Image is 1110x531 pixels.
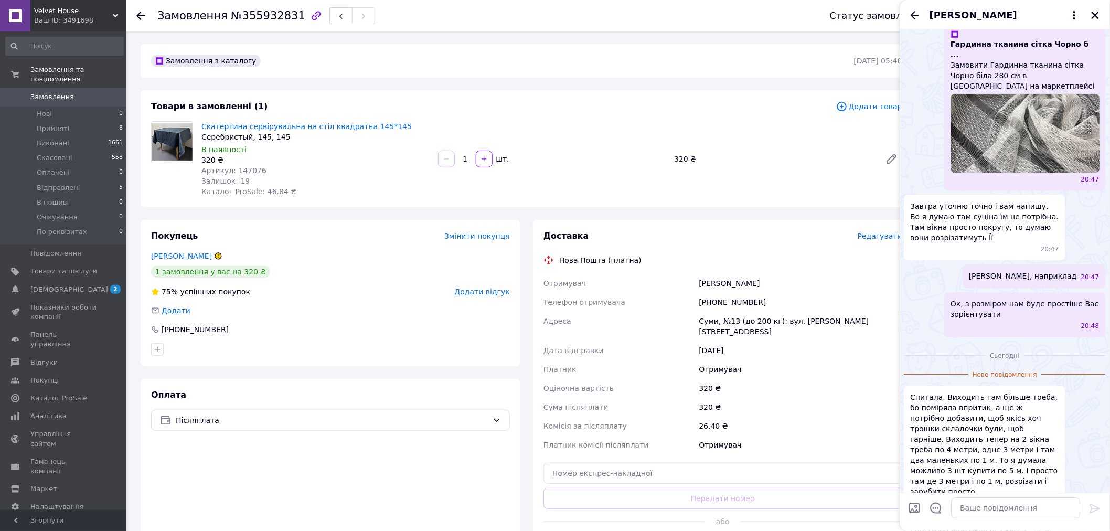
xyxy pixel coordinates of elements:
span: В пошиві [37,198,69,207]
span: Платник [543,365,577,374]
img: Гардинна тканина сітка Чорно б ... [951,30,959,38]
span: або [705,516,741,527]
div: 12.08.2025 [904,350,1106,360]
div: Отримувач [697,360,904,379]
span: Гаманець компанії [30,457,97,476]
button: Назад [909,9,921,22]
span: Показники роботи компанії [30,303,97,322]
span: Покупці [30,376,59,385]
span: Замовлення [157,9,228,22]
div: 1 замовлення у вас на 320 ₴ [151,265,270,278]
span: Дата відправки [543,346,604,355]
span: 558 [112,153,123,163]
a: Скатертина сервірувальна на стіл квадратна 145*145 [201,122,412,131]
button: [PERSON_NAME] [930,8,1081,22]
span: Покупець [151,231,198,241]
div: Отримувач [697,436,904,454]
span: Нове повідомлення [969,370,1042,379]
span: Телефон отримувача [543,298,625,306]
time: [DATE] 05:40 [854,57,902,65]
span: Змінити покупця [444,232,510,240]
div: Ваш ID: 3491698 [34,16,126,25]
span: Очікування [37,213,78,222]
span: 0 [119,168,123,177]
div: 320 ₴ [670,152,877,166]
span: Залишок: 19 [201,177,250,185]
span: Прийняті [37,124,69,133]
span: 5 [119,183,123,193]
span: Маркет [30,484,57,494]
span: Повідомлення [30,249,81,258]
span: Каталог ProSale: 46.84 ₴ [201,187,296,196]
span: Замовити Гардинна тканина сітка Чорно біла 280 см в [GEOGRAPHIC_DATA] на маркетплейсі [DOMAIN_NAM... [951,60,1100,91]
span: Velvet House [34,6,113,16]
span: Спитала. Виходить там більше треба, бо поміряла впритик, а ще ж потрібно добавити, щоб якісь хоч ... [911,392,1059,497]
span: Товари та послуги [30,267,97,276]
span: Гардинна тканина сітка Чорно б ... [951,39,1100,60]
div: Нова Пошта (платна) [557,255,644,265]
div: 320 ₴ [697,398,904,417]
span: Післяплата [176,415,488,426]
span: Адреса [543,317,571,325]
span: Виконані [37,139,69,148]
span: Завтра уточню точно і вам напишу. Бо я думаю там суціна їм не потрібна. Там вікна просто покругу,... [911,201,1059,243]
span: Панель управління [30,330,97,349]
span: Відгуки [30,358,58,367]
span: [PERSON_NAME] [930,8,1017,22]
div: [PERSON_NAME] [697,274,904,293]
span: Сума післяплати [543,403,609,411]
span: 20:47 11.08.2025 [1041,245,1060,254]
input: Пошук [5,37,124,56]
span: Замовлення [30,92,74,102]
span: 8 [119,124,123,133]
span: Комісія за післяплату [543,422,627,430]
input: Номер експрес-накладної [543,463,902,484]
span: Оплата [151,390,186,400]
span: Сьогодні [986,352,1024,360]
span: Нові [37,109,52,119]
span: 20:47 11.08.2025 [1081,273,1100,282]
span: [DEMOGRAPHIC_DATA] [30,285,108,294]
div: Статус замовлення [830,10,926,21]
span: По реквізитах [37,227,87,237]
div: 26.40 ₴ [697,417,904,436]
span: Управління сайтом [30,429,97,448]
span: Оплачені [37,168,70,177]
span: Налаштування [30,502,84,512]
span: Артикул: 147076 [201,166,266,175]
span: Товари в замовленні (1) [151,101,268,111]
button: Відкрити шаблони відповідей [930,501,943,515]
span: 20:48 11.08.2025 [1081,322,1100,331]
a: Редагувати [881,148,902,169]
span: Скасовані [37,153,72,163]
span: Оціночна вартість [543,384,614,392]
div: [DATE] [697,341,904,360]
span: Додати [162,306,190,315]
div: Замовлення з каталогу [151,55,261,67]
img: Скатертина сервірувальна на стіл квадратна 145*145 [152,123,193,161]
span: Додати товар [836,101,902,112]
div: [PHONE_NUMBER] [161,324,230,335]
span: Отримувач [543,279,586,288]
span: 0 [119,213,123,222]
a: [PERSON_NAME] [151,252,212,260]
button: Закрити [1089,9,1102,22]
div: Суми, №13 (до 200 кг): вул. [PERSON_NAME][STREET_ADDRESS] [697,312,904,341]
div: [PHONE_NUMBER] [697,293,904,312]
span: Каталог ProSale [30,394,87,403]
span: 20:47 11.08.2025 [1081,175,1100,184]
span: 0 [119,227,123,237]
img: Гардинна тканина сітка Чорно б ... [951,93,1101,173]
span: Відправлені [37,183,80,193]
span: №355932831 [231,9,305,22]
span: Редагувати [858,232,902,240]
span: Платник комісії післяплати [543,441,649,449]
span: Доставка [543,231,589,241]
div: 320 ₴ [697,379,904,398]
span: 0 [119,109,123,119]
span: Додати відгук [455,288,510,296]
span: Аналітика [30,411,67,421]
span: В наявності [201,145,247,154]
div: 320 ₴ [201,155,430,165]
div: шт. [494,154,510,164]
